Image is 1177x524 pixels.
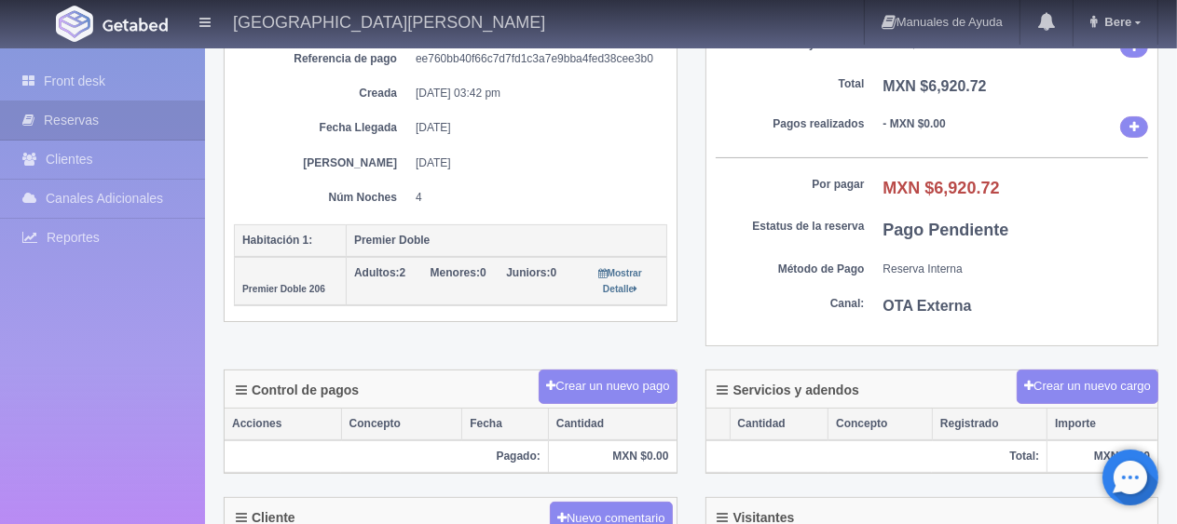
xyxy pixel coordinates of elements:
dt: Fecha Llegada [248,120,397,136]
button: Crear un nuevo cargo [1017,369,1158,404]
strong: Juniors: [506,266,550,279]
th: Fecha [462,409,549,440]
h4: Control de pagos [236,383,359,397]
th: Cantidad [730,409,828,440]
h4: [GEOGRAPHIC_DATA][PERSON_NAME] [233,9,545,33]
dt: Método de Pago [716,262,865,277]
b: OTA Externa [883,298,972,314]
dd: [DATE] [416,155,653,171]
strong: Adultos: [354,266,400,279]
dd: 4 [416,190,653,206]
th: Cantidad [548,409,676,440]
b: MXN $0.00 [883,37,939,50]
img: Getabed [103,18,168,32]
th: MXN $0.00 [548,440,676,473]
th: Total: [706,440,1047,473]
span: Bere [1100,15,1131,29]
th: Pagado: [225,440,548,473]
th: Acciones [225,409,341,440]
strong: Menores: [431,266,480,279]
dt: Estatus de la reserva [716,219,865,235]
b: MXN $6,920.72 [883,78,987,94]
dt: Total [716,76,865,92]
span: 2 [354,266,405,279]
button: Crear un nuevo pago [539,369,677,404]
b: Pago Pendiente [883,221,1009,239]
th: MXN $0.00 [1047,440,1157,473]
dt: Referencia de pago [248,51,397,67]
a: Mostrar Detalle [599,266,642,295]
th: Concepto [341,409,462,440]
dd: Reserva Interna [883,262,1149,277]
small: Premier Doble 206 [242,284,325,294]
dt: Canal: [716,296,865,312]
th: Concepto [828,409,933,440]
th: Premier Doble [347,224,667,257]
h4: Servicios y adendos [718,383,859,397]
img: Getabed [56,6,93,42]
dt: Creada [248,86,397,101]
small: Mostrar Detalle [599,268,642,294]
dd: ee760bb40f66c7d7fd1c3a7e9bba4fed38cee3b0 [416,51,653,67]
dd: [DATE] 03:42 pm [416,86,653,101]
dt: Por pagar [716,177,865,193]
dt: Pagos realizados [716,116,865,132]
span: 0 [431,266,486,279]
b: - MXN $0.00 [883,117,946,130]
dd: [DATE] [416,120,653,136]
b: MXN $6,920.72 [883,179,1000,197]
dt: Núm Noches [248,190,397,206]
th: Registrado [932,409,1047,440]
th: Importe [1047,409,1157,440]
span: 0 [506,266,556,279]
b: Habitación 1: [242,234,312,247]
dt: [PERSON_NAME] [248,155,397,171]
